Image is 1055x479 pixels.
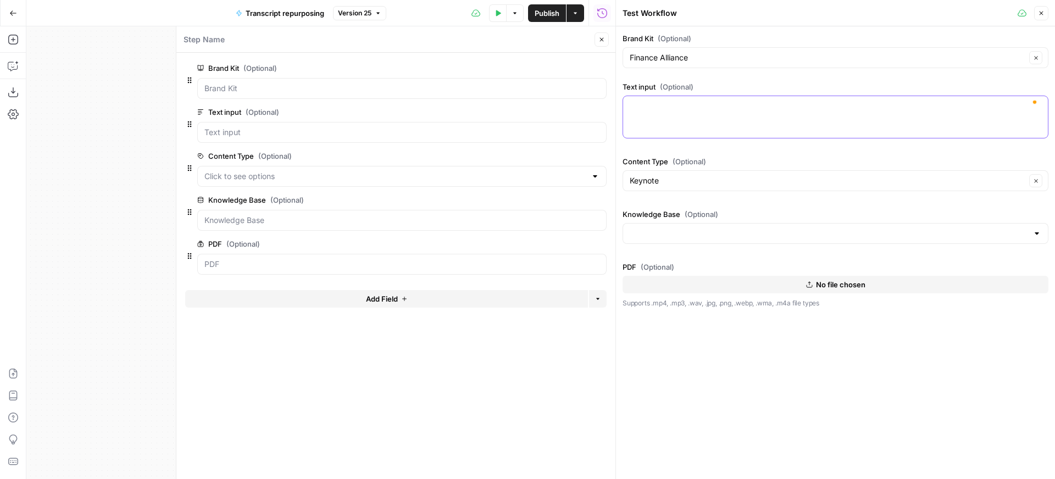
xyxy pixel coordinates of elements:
label: Content Type [623,156,1048,167]
input: Keynote [630,175,1026,186]
span: (Optional) [226,238,260,249]
button: Version 25 [333,6,386,20]
span: Transcript repurposing [246,8,324,19]
label: Text input [623,81,1048,92]
span: (Optional) [660,81,693,92]
button: Publish [528,4,566,22]
input: Click to see options [204,171,586,182]
input: Brand Kit [204,83,599,94]
span: (Optional) [658,33,691,44]
label: Brand Kit [623,33,1048,44]
input: Text input [204,127,599,138]
span: (Optional) [258,151,292,161]
input: Knowledge Base [204,215,599,226]
span: (Optional) [270,194,304,205]
button: Transcript repurposing [229,4,331,22]
label: Brand Kit [197,63,545,74]
span: (Optional) [243,63,277,74]
label: Text input [197,107,545,118]
label: Knowledge Base [623,209,1048,220]
label: Content Type [197,151,545,161]
span: Publish [535,8,559,19]
span: Add Field [366,293,398,304]
textarea: To enrich screen reader interactions, please activate Accessibility in Grammarly extension settings [630,101,1041,112]
label: PDF [197,238,545,249]
label: PDF [623,261,1048,272]
p: Supports .mp4, .mp3, .wav, .jpg, .png, .webp, .wma, .m4a file types [623,298,1048,309]
button: No file chosen [623,276,1048,293]
span: (Optional) [685,209,718,220]
span: No file chosen [816,279,865,290]
button: Add Field [185,290,588,308]
span: Version 25 [338,8,371,18]
input: Finance Alliance [630,52,1026,63]
label: Knowledge Base [197,194,545,205]
input: PDF [204,259,599,270]
span: (Optional) [641,261,674,272]
span: (Optional) [673,156,706,167]
span: (Optional) [246,107,279,118]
